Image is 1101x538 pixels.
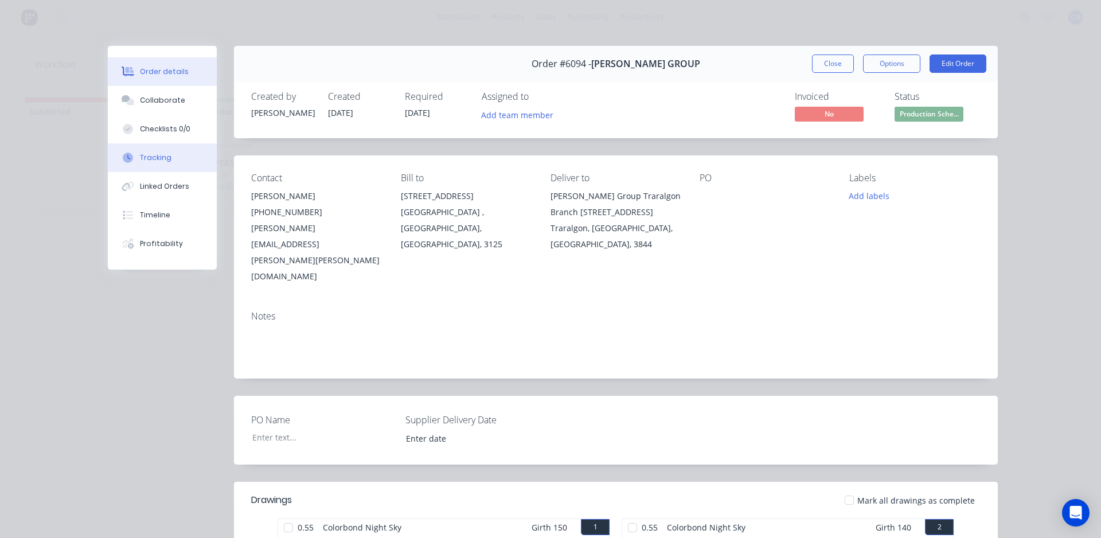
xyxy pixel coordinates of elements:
div: Profitability [140,239,183,249]
span: [PERSON_NAME] GROUP [591,59,700,69]
div: Created [328,91,391,102]
button: Collaborate [108,86,217,115]
span: Mark all drawings as complete [857,494,975,506]
span: [DATE] [328,107,353,118]
button: Edit Order [930,54,986,73]
span: 0.55 [293,519,318,536]
div: Bill to [401,173,532,184]
div: Required [405,91,468,102]
span: No [795,107,864,121]
button: Add labels [843,188,896,204]
span: Colorbond Night Sky [318,519,406,536]
div: [STREET_ADDRESS] [401,188,532,204]
button: 2 [925,519,954,535]
button: Close [812,54,854,73]
div: Order details [140,67,189,77]
button: Tracking [108,143,217,172]
div: Traralgon, [GEOGRAPHIC_DATA], [GEOGRAPHIC_DATA], 3844 [550,220,682,252]
div: [PERSON_NAME] Group Traralgon Branch [STREET_ADDRESS]Traralgon, [GEOGRAPHIC_DATA], [GEOGRAPHIC_DA... [550,188,682,252]
div: Contact [251,173,382,184]
div: Linked Orders [140,181,189,192]
button: Options [863,54,920,73]
span: Production Sche... [895,107,963,121]
input: Enter date [398,430,541,447]
button: Production Sche... [895,107,963,124]
div: [PERSON_NAME] [251,188,382,204]
button: 1 [581,519,610,535]
div: Status [895,91,981,102]
button: Profitability [108,229,217,258]
button: Order details [108,57,217,86]
span: Girth 150 [532,519,567,536]
button: Checklists 0/0 [108,115,217,143]
span: Girth 140 [876,519,911,536]
div: [PERSON_NAME] Group Traralgon Branch [STREET_ADDRESS] [550,188,682,220]
div: Assigned to [482,91,596,102]
label: Supplier Delivery Date [405,413,549,427]
span: 0.55 [637,519,662,536]
span: Order #6094 - [532,59,591,69]
div: Invoiced [795,91,881,102]
div: Created by [251,91,314,102]
div: Open Intercom Messenger [1062,499,1090,527]
div: [PERSON_NAME] [251,107,314,119]
div: Labels [849,173,981,184]
div: [STREET_ADDRESS][GEOGRAPHIC_DATA] , [GEOGRAPHIC_DATA], [GEOGRAPHIC_DATA], 3125 [401,188,532,252]
div: Timeline [140,210,170,220]
div: [PERSON_NAME][EMAIL_ADDRESS][PERSON_NAME][PERSON_NAME][DOMAIN_NAME] [251,220,382,284]
span: [DATE] [405,107,430,118]
div: Deliver to [550,173,682,184]
button: Timeline [108,201,217,229]
div: Checklists 0/0 [140,124,190,134]
div: Tracking [140,153,171,163]
div: [GEOGRAPHIC_DATA] , [GEOGRAPHIC_DATA], [GEOGRAPHIC_DATA], 3125 [401,204,532,252]
div: Drawings [251,493,292,507]
button: Linked Orders [108,172,217,201]
div: Notes [251,311,981,322]
button: Add team member [482,107,560,122]
label: PO Name [251,413,395,427]
div: [PERSON_NAME][PHONE_NUMBER][PERSON_NAME][EMAIL_ADDRESS][PERSON_NAME][PERSON_NAME][DOMAIN_NAME] [251,188,382,284]
div: Collaborate [140,95,185,106]
span: Colorbond Night Sky [662,519,750,536]
button: Add team member [475,107,560,122]
div: PO [700,173,831,184]
div: [PHONE_NUMBER] [251,204,382,220]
